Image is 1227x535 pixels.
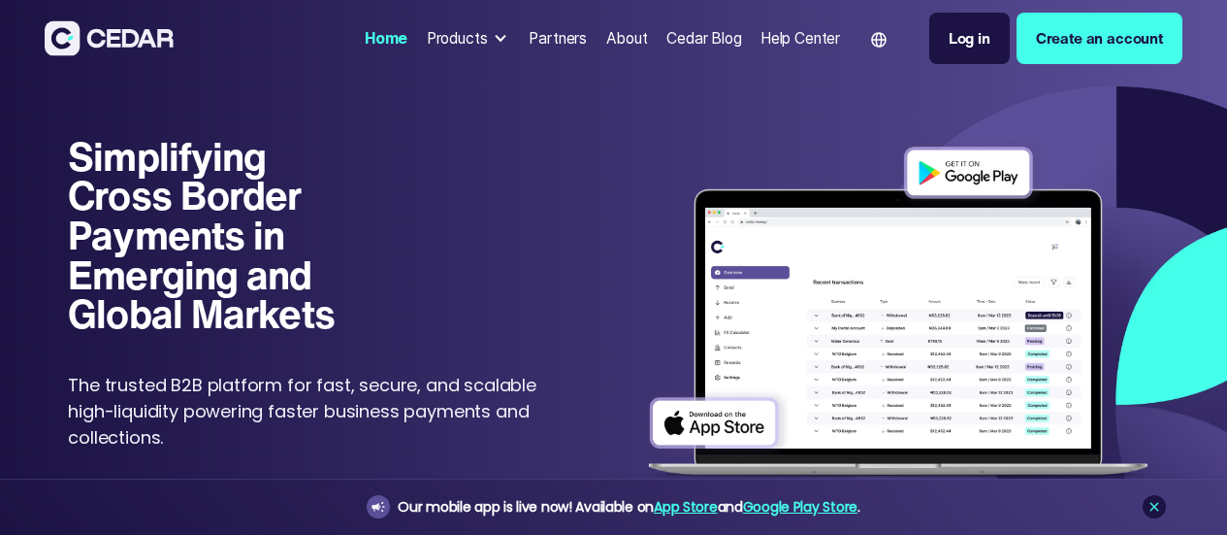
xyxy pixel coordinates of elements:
a: Home [357,17,415,59]
div: Our mobile app is live now! Available on and . [398,495,859,519]
div: Help Center [760,27,840,50]
div: Log in [949,27,990,50]
img: announcement [371,499,386,515]
a: Google Play Store [743,497,857,517]
img: world icon [871,32,887,48]
a: About [598,17,656,59]
a: App Store [654,497,717,517]
a: Log in [929,13,1010,64]
img: Dashboard of transactions [637,137,1158,492]
a: Help Center [753,17,848,59]
div: Home [365,27,407,50]
a: Partners [522,17,595,59]
p: The trusted B2B platform for fast, secure, and scalable high-liquidity powering faster business p... [68,372,562,451]
a: Create an account [1017,13,1182,64]
div: Partners [529,27,587,50]
div: Products [419,19,518,57]
div: Cedar Blog [666,27,741,50]
div: About [606,27,648,50]
a: Cedar Blog [659,17,749,59]
h1: Simplifying Cross Border Payments in Emerging and Global Markets [68,137,364,334]
div: Products [427,27,488,50]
